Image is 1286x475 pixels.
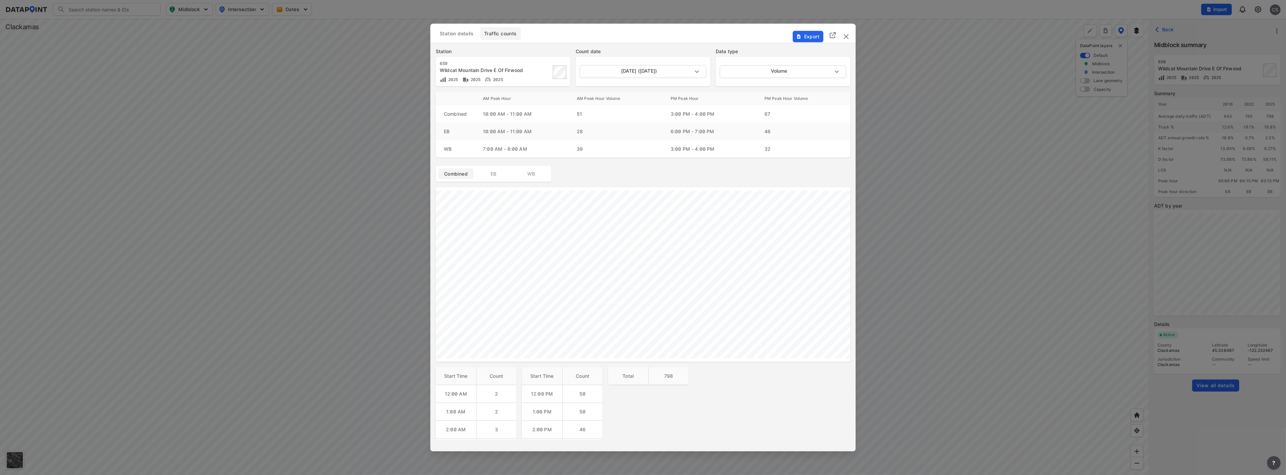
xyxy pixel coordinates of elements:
span: WB [518,171,545,177]
td: 10:00 AM - 11:00 AM [475,105,569,123]
span: 2025 [469,77,481,82]
td: 2 [476,438,516,456]
th: Count [562,367,603,385]
td: 3:00 PM [522,438,562,456]
button: delete [842,32,850,40]
td: 7:00 AM - 8:00 AM [475,140,569,158]
span: Export [796,33,819,40]
label: Count date [576,48,710,55]
td: 12:00 AM [436,385,476,403]
td: 67 [562,438,603,456]
div: 659 [440,61,551,66]
img: File%20-%20Download.70cf71cd.svg [796,34,801,39]
td: 1:00 AM [436,403,476,421]
div: Wildcat Mountain Drive E Of Firwood [440,67,551,74]
th: PM Peak Hour [663,92,756,105]
th: PM Peak Hour Volume [756,92,850,105]
td: 67 [756,105,850,123]
td: 2 [476,403,516,421]
td: 3:00 AM [436,438,476,456]
td: 10:00 AM - 11:00 AM [475,123,569,140]
td: 39 [569,140,663,158]
td: 3:00 PM - 4:00 PM [663,140,756,158]
td: 50 [562,403,603,421]
td: 1:00 PM [522,403,562,421]
span: ? [1271,459,1277,467]
th: Count [476,367,516,385]
td: Combined [436,105,475,123]
td: 12:00 PM [522,385,562,403]
th: AM Peak Hour Volume [569,92,663,105]
span: Combined [442,171,469,177]
th: Start Time [436,367,476,385]
label: Station [436,48,570,55]
td: 46 [756,123,850,140]
td: 6:00 PM - 7:00 PM [663,123,756,140]
span: Traffic counts [484,30,517,37]
td: 28 [569,123,663,140]
td: 50 [562,385,603,403]
th: Total [608,367,648,385]
td: 32 [756,140,850,158]
img: Volume count [440,76,446,83]
span: EB [480,171,507,177]
th: Start Time [522,367,562,385]
th: 798 [648,367,689,385]
div: basic tabs example [438,169,549,179]
table: customized table [608,367,689,385]
td: 3 [476,421,516,438]
img: Vehicle class [462,76,469,83]
button: more [1267,456,1281,470]
td: 3:00 PM - 4:00 PM [663,105,756,123]
div: Volume [720,65,846,78]
td: WB [436,140,475,158]
button: Export [793,31,823,42]
td: 2:00 PM [522,421,562,438]
td: EB [436,123,475,140]
span: Station details [440,30,473,37]
span: 2025 [446,77,458,82]
td: 51 [569,105,663,123]
td: 46 [562,421,603,438]
img: close.efbf2170.svg [842,32,850,40]
label: Data type [716,48,850,55]
td: 2:00 AM [436,421,476,438]
td: 2 [476,385,516,403]
div: [DATE] ([DATE]) [580,65,706,78]
span: 2025 [491,77,503,82]
div: basic tabs example [436,27,850,40]
th: AM Peak Hour [475,92,569,105]
img: Vehicle speed [485,76,491,83]
img: full_screen.b7bf9a36.svg [829,31,837,39]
